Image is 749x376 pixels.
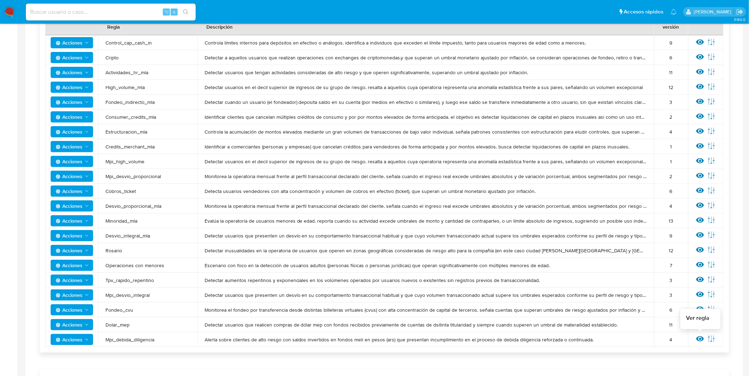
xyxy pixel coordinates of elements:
[694,8,734,15] p: lautaro.chamorro@mercadolibre.com
[164,8,169,15] span: ⌥
[736,8,744,16] a: Salir
[686,314,709,322] span: Ver regla
[624,8,664,16] span: Accesos rápidos
[178,7,193,17] button: search-icon
[734,17,745,22] span: 3.160.0
[173,8,175,15] span: s
[26,7,196,17] input: Buscar usuario o caso...
[671,9,677,15] a: Notificaciones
